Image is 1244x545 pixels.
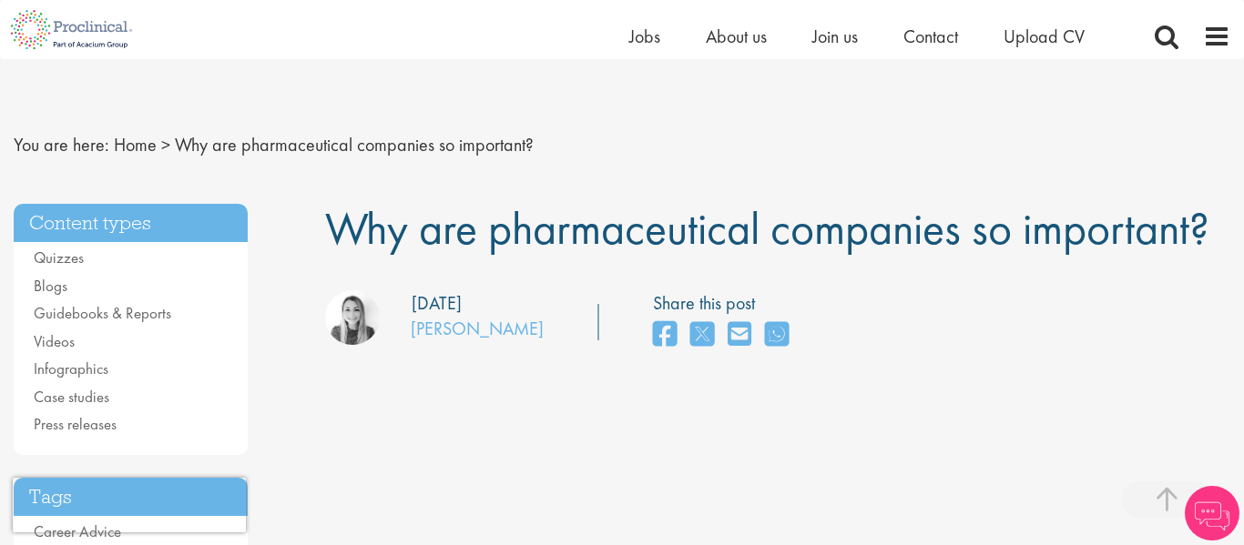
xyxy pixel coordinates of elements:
a: share on twitter [690,316,714,355]
span: > [161,133,170,156]
img: Hannah Burke [325,290,380,345]
span: You are here: [14,133,109,156]
a: Guidebooks & Reports [34,303,171,323]
a: Jobs [629,25,660,48]
a: Quizzes [34,247,84,267]
iframe: reCAPTCHA [13,478,246,532]
img: Chatbot [1185,486,1239,540]
a: [PERSON_NAME] [411,317,544,340]
span: Why are pharmaceutical companies so important? [175,133,534,156]
a: breadcrumb link [114,133,157,156]
a: Blogs [34,276,67,296]
a: About us [706,25,767,48]
span: Why are pharmaceutical companies so important? [325,199,1209,257]
div: [DATE] [412,290,462,317]
a: share on email [728,316,751,355]
a: Contact [903,25,958,48]
a: Join us [812,25,858,48]
a: Upload CV [1004,25,1085,48]
a: Videos [34,331,75,351]
a: Case studies [34,387,109,407]
h3: Content types [14,204,248,243]
a: Infographics [34,358,108,378]
a: Press releases [34,414,117,434]
a: share on whats app [765,316,789,355]
a: share on facebook [653,316,677,355]
label: Share this post [653,290,798,317]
